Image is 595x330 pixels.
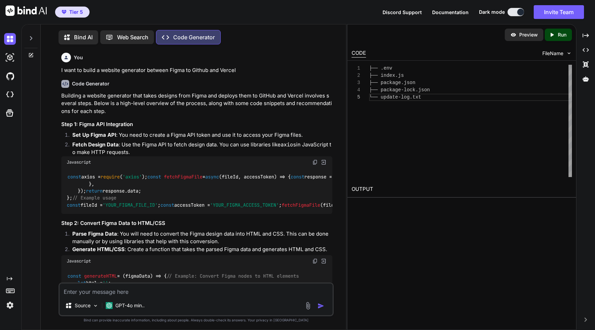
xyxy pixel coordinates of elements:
p: Code Generator [173,33,215,41]
span: fetchFigmaFile [164,174,202,180]
img: premium [62,10,66,14]
span: ├── package.json [369,80,415,85]
img: Open in Browser [321,258,327,264]
button: Documentation [432,9,469,16]
span: ├── package-lock.json [369,87,430,93]
span: 'YOUR_FIGMA_FILE_ID' [103,202,158,208]
img: githubDark [4,70,16,82]
img: icon [317,302,324,309]
div: 1 [352,65,360,72]
p: I want to build a website generator between Figma to Github and Vercel [61,66,332,74]
span: Documentation [432,9,469,15]
code: = ( ) => { html = ; figmaData. . . ( { (node. === ) { html += ; } }); html; }; [67,272,299,315]
p: Web Search [117,33,148,41]
img: Open in Browser [321,159,327,165]
button: Invite Team [534,5,584,19]
span: Discord Support [383,9,422,15]
strong: Parse Figma Data [72,230,117,237]
span: ├── .env [369,65,392,71]
h6: You [74,54,83,61]
img: GPT-4o mini [106,302,113,309]
span: data [127,188,138,194]
img: copy [312,258,318,264]
span: '' [103,280,108,286]
span: async [205,174,219,180]
span: return [86,188,103,194]
span: ├── index.js [369,73,404,78]
p: Preview [519,31,538,38]
img: settings [4,299,16,311]
button: Discord Support [383,9,422,16]
img: Pick Models [93,303,98,309]
span: figmaData [125,273,150,279]
img: cloudideIcon [4,89,16,101]
span: 'YOUR_FIGMA_ACCESS_TOKEN' [210,202,279,208]
span: Javascript [67,159,91,165]
span: fetchFigmaFile [282,202,320,208]
div: 4 [352,86,360,94]
span: └── update-log.txt [369,94,421,100]
span: const [67,273,81,279]
p: Run [558,31,566,38]
span: await [332,174,346,180]
span: // Example usage [72,195,116,201]
p: GPT-4o min.. [115,302,145,309]
img: copy [312,159,318,165]
strong: Fetch Design Data [72,141,119,148]
span: require [101,174,120,180]
strong: Generate HTML/CSS [72,246,125,252]
h6: Code Generator [72,80,109,87]
span: FileName [542,50,563,57]
div: 3 [352,79,360,86]
h3: Step 1: Figma API Integration [61,121,332,128]
strong: Set Up Figma API [72,132,116,138]
h2: OUTPUT [347,181,576,197]
span: Javascript [67,258,91,264]
span: const [291,174,304,180]
span: const [160,202,174,208]
h3: Step 2: Convert Figma Data to HTML/CSS [61,219,332,227]
p: Building a website generator that takes designs from Figma and deploys them to GitHub and Vercel ... [61,92,332,115]
span: const [67,174,81,180]
img: preview [510,32,516,38]
span: let [78,280,86,286]
div: 5 [352,94,360,101]
p: Bind AI [74,33,93,41]
code: axios [281,141,296,148]
p: Bind can provide inaccurate information, including about people. Always double-check its answers.... [59,318,334,323]
p: Source [75,302,91,309]
img: attachment [304,302,312,310]
span: Dark mode [479,9,505,16]
p: : You need to create a Figma API token and use it to access your Figma files. [72,131,332,139]
span: fileId, accessToken [222,174,274,180]
p: : Create a function that takes the parsed Figma data and generates HTML and CSS. [72,246,332,254]
div: 2 [352,72,360,79]
span: Tier 5 [69,9,83,16]
div: CODE [352,49,366,58]
button: premiumTier 5 [55,7,90,18]
span: 'axios' [123,174,142,180]
code: axios = ( ); = ( ) => { response = axios. ( , { : { : accessToken, }, }); response. ; }; fileId =... [67,173,568,208]
span: generateHTML [84,273,117,279]
span: const [147,174,161,180]
p: : You will need to convert the Figma design data into HTML and CSS. This can be done manually or ... [72,230,332,246]
img: darkAi-studio [4,52,16,63]
img: chevron down [566,50,572,56]
img: darkChat [4,33,16,45]
span: const [67,202,81,208]
img: Bind AI [6,6,47,16]
p: : Use the Figma API to fetch design data. You can use libraries like in JavaScript to make HTTP r... [72,141,332,156]
span: // Example: Convert Figma nodes to HTML elements [167,273,299,279]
